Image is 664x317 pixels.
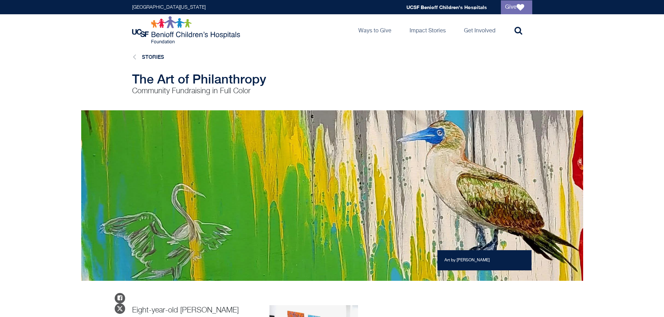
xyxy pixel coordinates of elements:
[132,86,400,96] p: Community Fundraising in Full Color
[437,250,532,270] div: Art by [PERSON_NAME]
[142,54,164,60] a: Stories
[404,14,451,46] a: Impact Stories
[458,14,501,46] a: Get Involved
[132,5,206,10] a: [GEOGRAPHIC_DATA][US_STATE]
[406,4,487,10] a: UCSF Benioff Children's Hospitals
[132,72,266,86] span: The Art of Philanthropy
[132,16,242,44] img: Logo for UCSF Benioff Children's Hospitals Foundation
[501,0,532,14] a: Give
[353,14,397,46] a: Ways to Give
